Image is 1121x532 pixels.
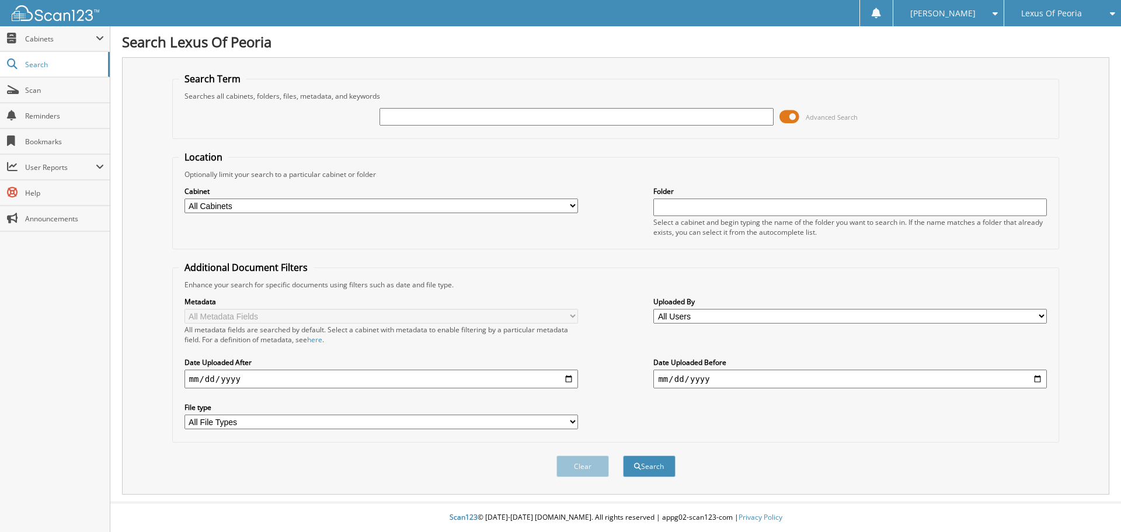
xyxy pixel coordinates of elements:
[179,169,1053,179] div: Optionally limit your search to a particular cabinet or folder
[184,357,578,367] label: Date Uploaded After
[179,91,1053,101] div: Searches all cabinets, folders, files, metadata, and keywords
[653,370,1047,388] input: end
[110,503,1121,532] div: © [DATE]-[DATE] [DOMAIN_NAME]. All rights reserved | appg02-scan123-com |
[179,261,314,274] legend: Additional Document Filters
[184,370,578,388] input: start
[25,34,96,44] span: Cabinets
[653,186,1047,196] label: Folder
[25,60,102,69] span: Search
[653,217,1047,237] div: Select a cabinet and begin typing the name of the folder you want to search in. If the name match...
[739,512,782,522] a: Privacy Policy
[910,10,976,17] span: [PERSON_NAME]
[25,188,104,198] span: Help
[25,214,104,224] span: Announcements
[450,512,478,522] span: Scan123
[556,455,609,477] button: Clear
[179,72,246,85] legend: Search Term
[25,137,104,147] span: Bookmarks
[1021,10,1082,17] span: Lexus Of Peoria
[184,297,578,307] label: Metadata
[806,113,858,121] span: Advanced Search
[653,357,1047,367] label: Date Uploaded Before
[25,85,104,95] span: Scan
[653,297,1047,307] label: Uploaded By
[184,402,578,412] label: File type
[307,335,322,345] a: here
[184,325,578,345] div: All metadata fields are searched by default. Select a cabinet with metadata to enable filtering b...
[623,455,676,477] button: Search
[122,32,1109,51] h1: Search Lexus Of Peoria
[179,280,1053,290] div: Enhance your search for specific documents using filters such as date and file type.
[12,5,99,21] img: scan123-logo-white.svg
[179,151,228,164] legend: Location
[184,186,578,196] label: Cabinet
[25,111,104,121] span: Reminders
[25,162,96,172] span: User Reports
